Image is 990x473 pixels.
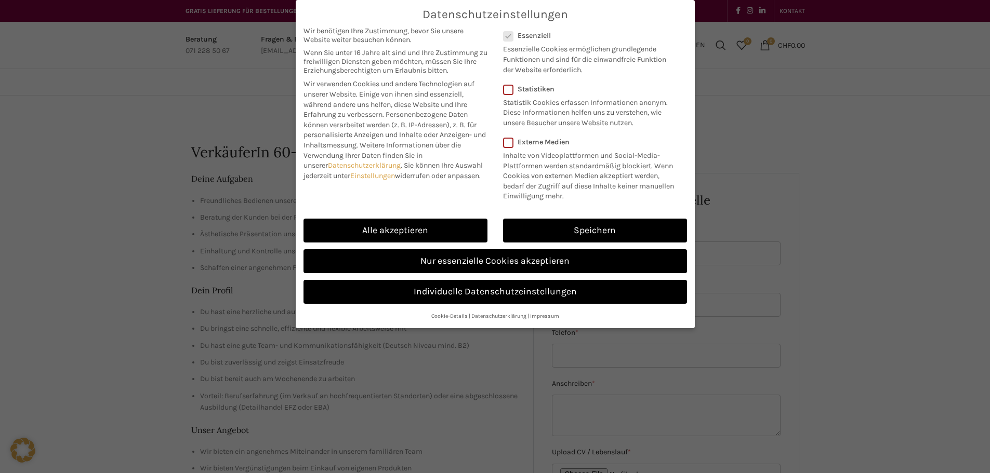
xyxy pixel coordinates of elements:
p: Statistik Cookies erfassen Informationen anonym. Diese Informationen helfen uns zu verstehen, wie... [503,93,674,128]
span: Sie können Ihre Auswahl jederzeit unter widerrufen oder anpassen. [303,161,483,180]
p: Inhalte von Videoplattformen und Social-Media-Plattformen werden standardmäßig blockiert. Wenn Co... [503,146,680,201]
a: Impressum [530,313,559,319]
span: Personenbezogene Daten können verarbeitet werden (z. B. IP-Adressen), z. B. für personalisierte A... [303,110,486,150]
a: Nur essenzielle Cookies akzeptieren [303,249,687,273]
a: Speichern [503,219,687,242]
span: Wenn Sie unter 16 Jahre alt sind und Ihre Zustimmung zu freiwilligen Diensten geben möchten, müss... [303,48,487,75]
span: Wir verwenden Cookies und andere Technologien auf unserer Website. Einige von ihnen sind essenzie... [303,79,474,119]
label: Externe Medien [503,138,680,146]
span: Weitere Informationen über die Verwendung Ihrer Daten finden Sie in unserer . [303,141,461,170]
span: Wir benötigen Ihre Zustimmung, bevor Sie unsere Website weiter besuchen können. [303,26,487,44]
p: Essenzielle Cookies ermöglichen grundlegende Funktionen und sind für die einwandfreie Funktion de... [503,40,674,75]
a: Datenschutzerklärung [328,161,401,170]
a: Datenschutzerklärung [471,313,526,319]
a: Cookie-Details [431,313,468,319]
a: Individuelle Datenschutzeinstellungen [303,280,687,304]
label: Statistiken [503,85,674,93]
label: Essenziell [503,31,674,40]
span: Datenschutzeinstellungen [423,8,568,21]
a: Alle akzeptieren [303,219,487,242]
a: Einstellungen [350,171,395,180]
